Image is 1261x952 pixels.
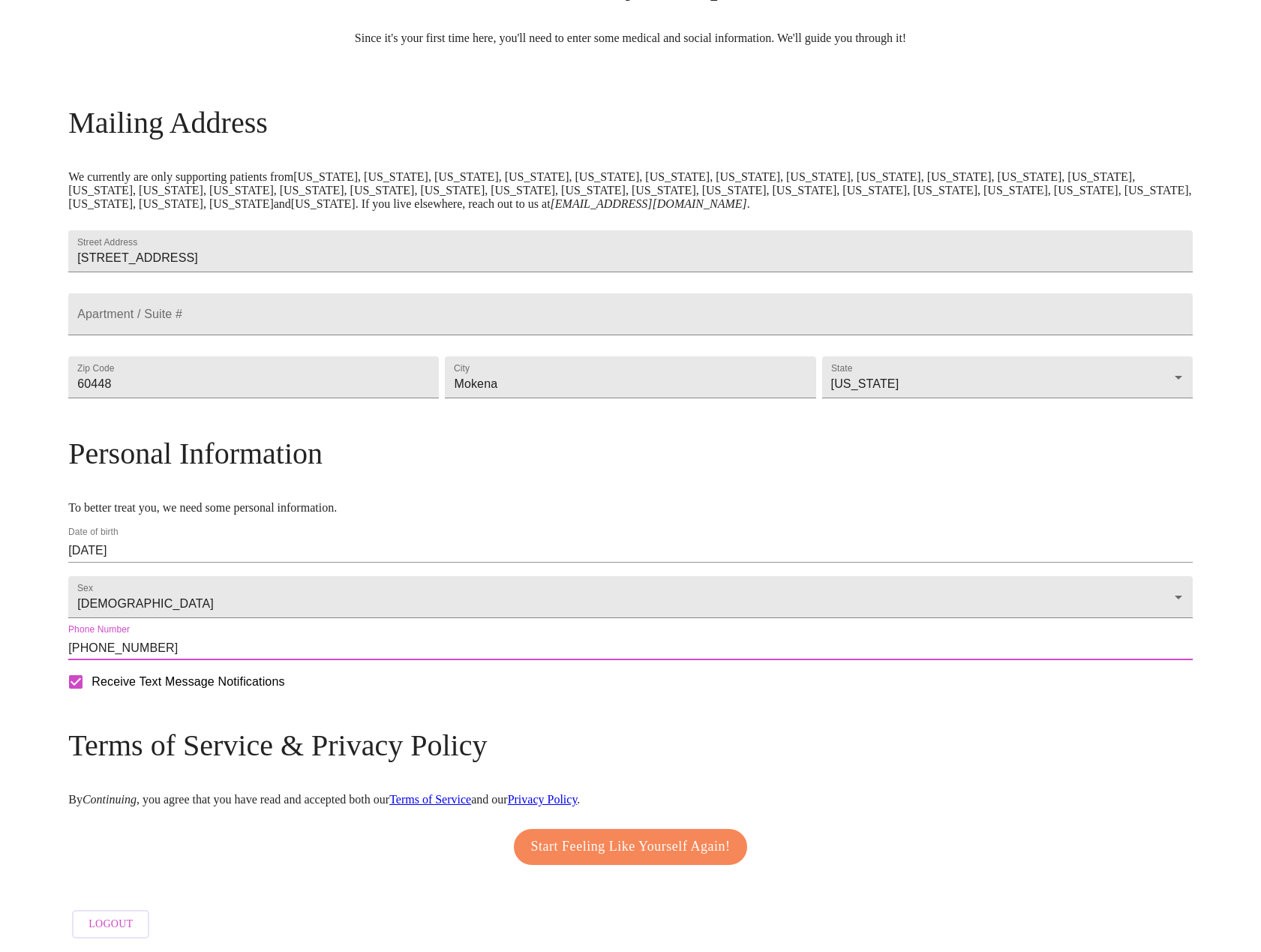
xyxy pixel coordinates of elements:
[68,170,1193,211] p: We currently are only supporting patients from [US_STATE], [US_STATE], [US_STATE], [US_STATE], [U...
[72,910,149,939] button: Logout
[89,915,133,934] span: Logout
[68,728,1193,763] h3: Terms of Service & Privacy Policy
[531,835,731,859] span: Start Feeling Like Yourself Again!
[83,793,137,806] em: Continuing
[68,793,1193,806] p: By , you agree that you have read and accepted both our and our .
[68,626,130,635] label: Phone Number
[92,673,284,691] span: Receive Text Message Notifications
[68,105,1193,140] h3: Mailing Address
[68,501,1193,515] p: To better treat you, we need some personal information.
[68,576,1193,618] div: [DEMOGRAPHIC_DATA]
[68,32,1193,45] p: Since it's your first time here, you'll need to enter some medical and social information. We'll ...
[68,436,1193,471] h3: Personal Information
[508,793,578,806] a: Privacy Policy
[389,793,471,806] a: Terms of Service
[514,829,748,865] button: Start Feeling Like Yourself Again!
[551,197,747,210] em: [EMAIL_ADDRESS][DOMAIN_NAME]
[68,528,119,537] label: Date of birth
[822,356,1193,398] div: [US_STATE]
